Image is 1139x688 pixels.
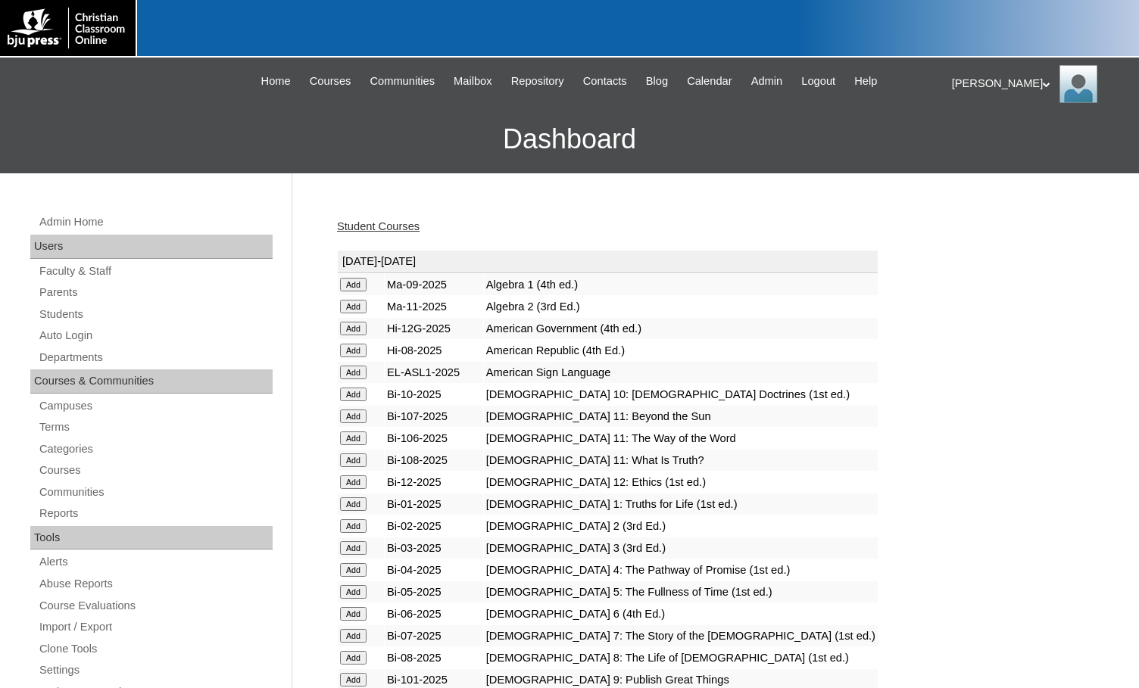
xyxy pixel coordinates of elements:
[38,348,273,367] a: Departments
[38,397,273,416] a: Campuses
[484,406,878,427] td: [DEMOGRAPHIC_DATA] 11: Beyond the Sun
[38,596,273,615] a: Course Evaluations
[385,450,483,471] td: Bi-108-2025
[385,603,483,624] td: Bi-06-2025
[385,340,483,361] td: Hi-08-2025
[370,73,435,90] span: Communities
[38,574,273,593] a: Abuse Reports
[340,497,367,511] input: Add
[385,581,483,602] td: Bi-05-2025
[38,483,273,502] a: Communities
[340,519,367,533] input: Add
[687,73,732,90] span: Calendar
[385,537,483,559] td: Bi-03-2025
[446,73,500,90] a: Mailbox
[254,73,298,90] a: Home
[847,73,885,90] a: Help
[484,428,878,449] td: [DEMOGRAPHIC_DATA] 11: The Way of the Word
[340,673,367,686] input: Add
[340,475,367,489] input: Add
[484,318,878,339] td: American Government (4th ed.)
[340,585,367,599] input: Add
[801,73,835,90] span: Logout
[340,278,367,291] input: Add
[340,322,367,335] input: Add
[38,326,273,345] a: Auto Login
[484,581,878,602] td: [DEMOGRAPHIC_DATA] 5: The Fullness of Time (1st ed.)
[504,73,572,90] a: Repository
[38,618,273,637] a: Import / Export
[38,440,273,459] a: Categories
[484,450,878,471] td: [DEMOGRAPHIC_DATA] 11: What Is Truth?
[337,220,420,232] a: Student Courses
[385,515,483,537] td: Bi-02-2025
[385,406,483,427] td: Bi-107-2025
[484,625,878,646] td: [DEMOGRAPHIC_DATA] 7: The Story of the [DEMOGRAPHIC_DATA] (1st ed.)
[340,563,367,577] input: Add
[484,647,878,668] td: [DEMOGRAPHIC_DATA] 8: The Life of [DEMOGRAPHIC_DATA] (1st ed.)
[8,8,128,48] img: logo-white.png
[484,493,878,515] td: [DEMOGRAPHIC_DATA] 1: Truths for Life (1st ed.)
[30,235,273,259] div: Users
[30,526,273,550] div: Tools
[385,493,483,515] td: Bi-01-2025
[340,651,367,665] input: Add
[854,73,877,90] span: Help
[679,73,739,90] a: Calendar
[38,640,273,658] a: Clone Tools
[340,541,367,555] input: Add
[454,73,492,90] span: Mailbox
[385,274,483,295] td: Ma-09-2025
[302,73,359,90] a: Courses
[385,472,483,493] td: Bi-12-2025
[385,296,483,317] td: Ma-11-2025
[484,340,878,361] td: American Republic (4th Ed.)
[1059,65,1097,103] img: Melanie Sevilla
[38,504,273,523] a: Reports
[340,366,367,379] input: Add
[38,283,273,302] a: Parents
[362,73,442,90] a: Communities
[484,559,878,581] td: [DEMOGRAPHIC_DATA] 4: The Pathway of Promise (1st ed.)
[38,553,273,571] a: Alerts
[484,274,878,295] td: Algebra 1 (4th ed.)
[340,344,367,357] input: Add
[484,472,878,493] td: [DEMOGRAPHIC_DATA] 12: Ethics (1st ed.)
[340,409,367,423] input: Add
[484,384,878,405] td: [DEMOGRAPHIC_DATA] 10: [DEMOGRAPHIC_DATA] Doctrines (1st ed.)
[340,629,367,643] input: Add
[38,213,273,232] a: Admin Home
[38,461,273,480] a: Courses
[310,73,351,90] span: Courses
[385,647,483,668] td: Bi-08-2025
[952,65,1124,103] div: [PERSON_NAME]
[751,73,783,90] span: Admin
[38,661,273,680] a: Settings
[385,559,483,581] td: Bi-04-2025
[385,318,483,339] td: Hi-12G-2025
[30,369,273,394] div: Courses & Communities
[484,296,878,317] td: Algebra 2 (3rd Ed.)
[340,388,367,401] input: Add
[646,73,668,90] span: Blog
[38,305,273,324] a: Students
[583,73,627,90] span: Contacts
[484,515,878,537] td: [DEMOGRAPHIC_DATA] 2 (3rd Ed.)
[385,362,483,383] td: EL-ASL1-2025
[38,262,273,281] a: Faculty & Staff
[385,625,483,646] td: Bi-07-2025
[338,251,878,273] td: [DATE]-[DATE]
[638,73,676,90] a: Blog
[340,300,367,313] input: Add
[484,603,878,624] td: [DEMOGRAPHIC_DATA] 6 (4th Ed.)
[385,384,483,405] td: Bi-10-2025
[261,73,291,90] span: Home
[340,607,367,621] input: Add
[340,453,367,467] input: Add
[794,73,843,90] a: Logout
[576,73,635,90] a: Contacts
[385,428,483,449] td: Bi-106-2025
[8,105,1131,173] h3: Dashboard
[511,73,564,90] span: Repository
[484,362,878,383] td: American Sign Language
